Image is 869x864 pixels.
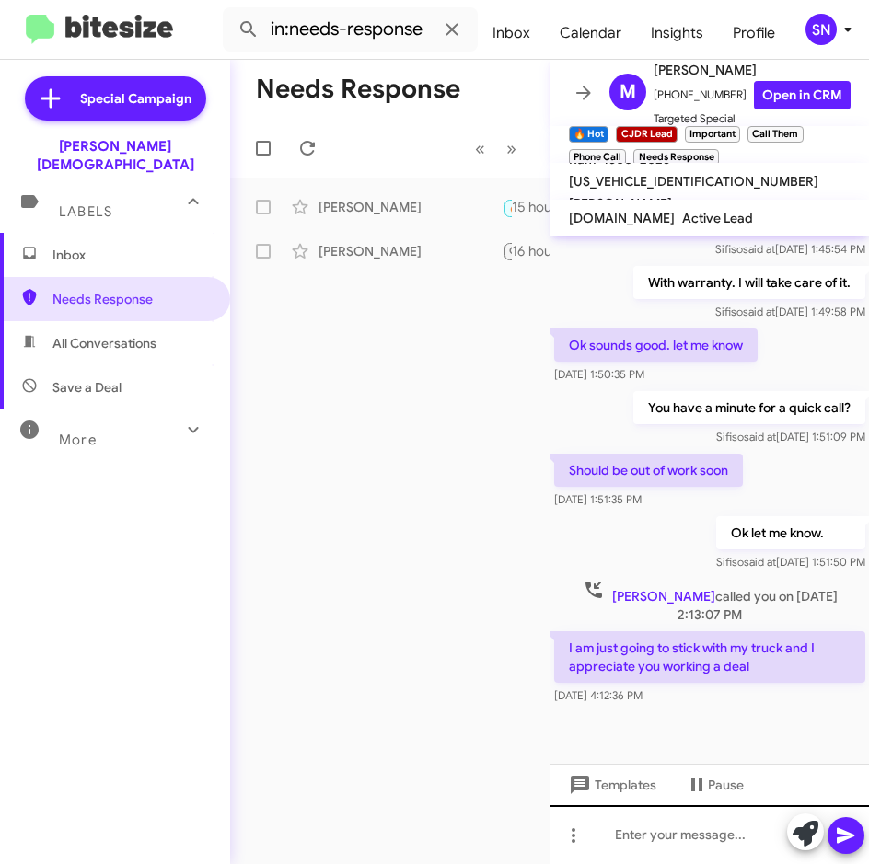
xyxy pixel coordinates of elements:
span: [PERSON_NAME] [612,588,715,605]
div: 15 hours ago [512,198,608,216]
button: Templates [550,768,671,801]
span: Labels [59,203,112,220]
div: [PERSON_NAME] [319,198,503,216]
span: said at [744,555,776,569]
span: [DOMAIN_NAME] [569,210,675,226]
span: « [475,137,485,160]
span: Sifiso [DATE] 1:49:58 PM [715,305,865,318]
a: Calendar [545,6,636,60]
input: Search [223,7,478,52]
small: CJDR Lead [616,126,677,143]
div: I am just going to stick with my truck and I appreciate you working a deal [503,195,512,218]
a: Special Campaign [25,76,206,121]
span: Save a Deal [52,378,122,397]
span: » [506,137,516,160]
span: [DATE] 1:51:35 PM [554,492,642,506]
button: Pause [671,768,759,801]
div: Toyota Highlander [503,240,512,261]
span: Inbox [52,246,209,264]
div: [PERSON_NAME] [319,242,503,260]
small: Call Them [747,126,803,143]
span: Templates [565,768,656,801]
span: said at [744,430,776,444]
span: Special Campaign [80,89,191,108]
span: [PERSON_NAME] [569,195,672,212]
span: 🔥 Hot [509,202,540,214]
span: said at [743,242,775,256]
span: Sifiso [DATE] 1:51:09 PM [716,430,865,444]
small: 🔥 Hot [569,126,608,143]
span: Active Lead [682,210,753,226]
span: Targeted Special [654,109,851,128]
span: Sifiso [DATE] 1:45:54 PM [715,242,865,256]
small: Important [685,126,740,143]
span: Needs Response [52,290,209,308]
h1: Needs Response [256,75,460,104]
p: Ok let me know. [716,516,865,549]
span: [PHONE_NUMBER] [654,81,851,109]
a: Insights [636,6,718,60]
p: You have a minute for a quick call? [633,391,865,424]
p: Ok sounds good. let me know [554,328,758,362]
button: SN [790,14,849,45]
span: [DATE] 4:12:36 PM [554,688,643,702]
span: [DATE] 1:50:35 PM [554,367,644,381]
a: Inbox [478,6,545,60]
p: Should be out of work soon [554,454,743,487]
nav: Page navigation example [465,130,527,167]
span: [PERSON_NAME] [654,59,851,81]
span: More [59,432,97,448]
p: With warranty. I will take care of it. [633,266,865,299]
span: Pause [708,768,744,801]
button: Previous [464,130,496,167]
span: CJDR Lead [509,245,562,257]
span: [US_VEHICLE_IDENTIFICATION_NUMBER] [569,173,818,190]
p: I am just going to stick with my truck and I appreciate you working a deal [554,631,865,683]
a: Profile [718,6,790,60]
span: said at [743,305,775,318]
button: Next [495,130,527,167]
div: 16 hours ago [512,242,608,260]
div: SN [805,14,837,45]
span: All Conversations [52,334,156,352]
small: Needs Response [633,149,718,166]
span: M [620,77,636,107]
span: Sifiso [DATE] 1:51:50 PM [716,555,865,569]
small: Phone Call [569,149,626,166]
span: called you on [DATE] 2:13:07 PM [554,579,865,624]
a: Open in CRM [754,81,851,109]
